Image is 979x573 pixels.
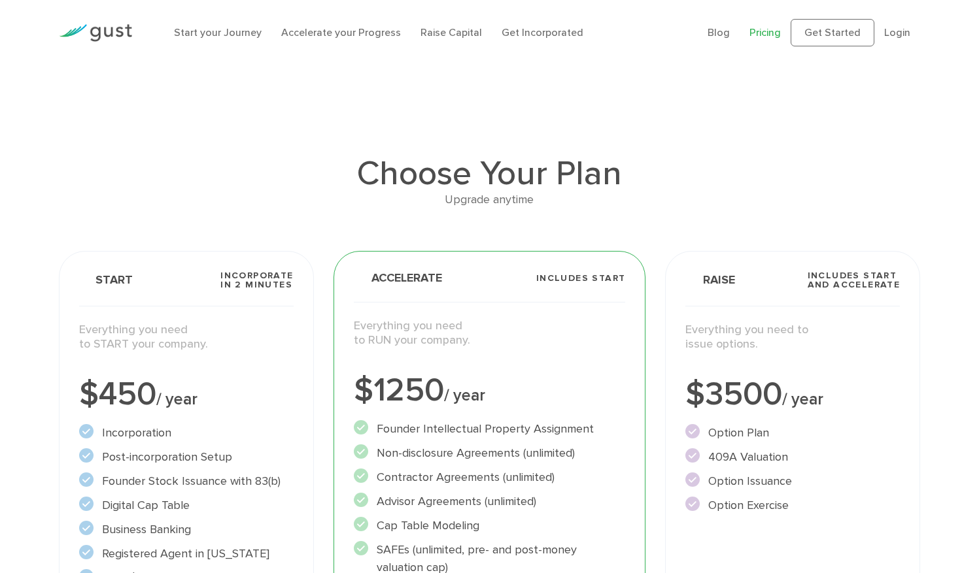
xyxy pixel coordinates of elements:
a: Pricing [749,26,781,39]
li: Founder Stock Issuance with 83(b) [79,472,294,490]
li: Non-disclosure Agreements (unlimited) [354,444,626,462]
div: $450 [79,378,294,411]
p: Everything you need to START your company. [79,323,294,352]
p: Everything you need to RUN your company. [354,319,626,348]
li: Registered Agent in [US_STATE] [79,545,294,563]
span: / year [156,389,198,409]
a: Login [884,26,910,39]
div: Upgrade anytime [59,191,920,210]
span: Incorporate in 2 Minutes [220,271,293,289]
li: Option Exercise [685,497,900,514]
span: Includes START and ACCELERATE [808,271,901,289]
a: Raise Capital [421,26,482,39]
li: Option Plan [685,424,900,442]
span: Raise [685,273,735,287]
a: Blog [708,26,730,39]
span: Start [79,273,133,287]
div: $1250 [354,374,626,407]
span: / year [444,385,485,405]
p: Everything you need to issue options. [685,323,900,352]
span: Includes START [536,274,626,283]
li: Advisor Agreements (unlimited) [354,493,626,510]
li: Cap Table Modeling [354,517,626,534]
li: 409A Valuation [685,448,900,466]
li: Option Issuance [685,472,900,490]
a: Get Started [791,19,874,46]
li: Incorporation [79,424,294,442]
li: Business Banking [79,521,294,538]
li: Founder Intellectual Property Assignment [354,420,626,438]
a: Start your Journey [174,26,262,39]
span: Accelerate [354,272,442,284]
h1: Choose Your Plan [59,157,920,191]
a: Accelerate your Progress [281,26,401,39]
li: Digital Cap Table [79,497,294,514]
li: Post-incorporation Setup [79,448,294,466]
div: $3500 [685,378,900,411]
li: Contractor Agreements (unlimited) [354,468,626,486]
img: Gust Logo [59,24,132,42]
span: / year [782,389,823,409]
a: Get Incorporated [502,26,583,39]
